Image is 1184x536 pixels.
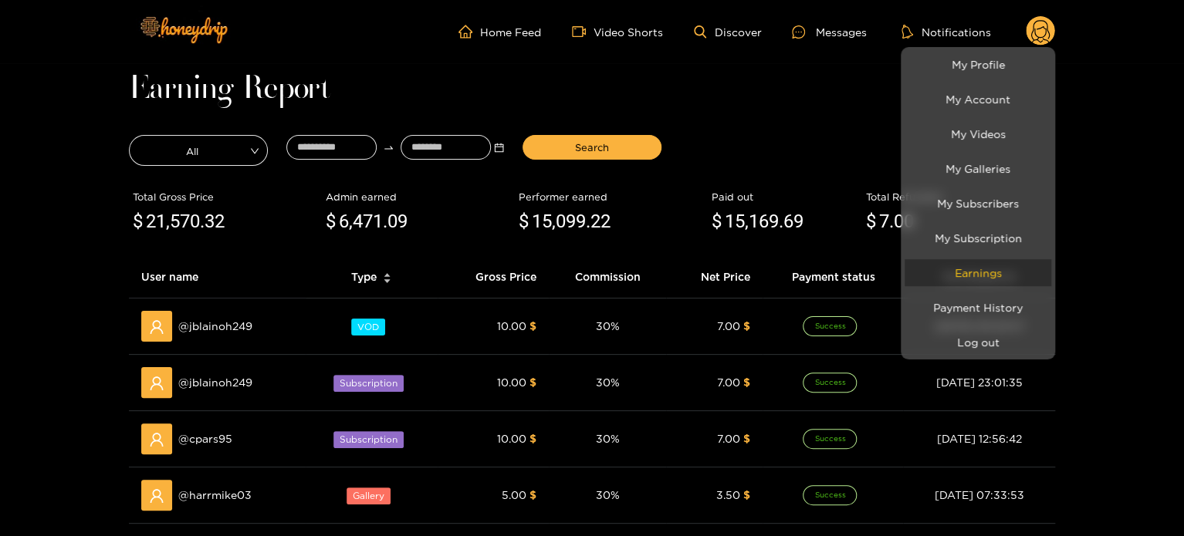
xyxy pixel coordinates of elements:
a: My Subscription [905,224,1051,251]
a: My Account [905,86,1051,113]
a: Payment History [905,294,1051,321]
button: Log out [905,329,1051,356]
a: My Galleries [905,155,1051,182]
a: My Subscribers [905,190,1051,217]
a: My Profile [905,51,1051,78]
a: My Videos [905,120,1051,147]
a: Earnings [905,259,1051,286]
